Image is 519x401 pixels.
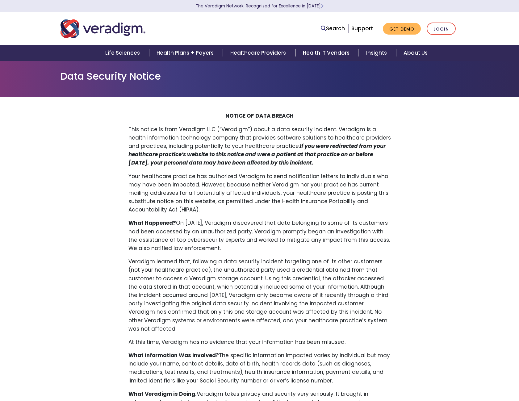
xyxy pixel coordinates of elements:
p: Veradigm learned that, following a data security incident targeting one of its other customers (n... [128,257,391,333]
p: This notice is from Veradigm LLC (“Veradigm”) about a data security incident. Veradigm is a healt... [128,125,391,167]
span: Learn More [321,3,324,9]
strong: NOTICE OF DATA BREACH [225,112,294,119]
a: Insights [359,45,396,61]
strong: If you were redirected from your healthcare practice’s website to this notice and were a patient ... [128,142,386,166]
p: Your healthcare practice has authorized Veradigm to send notification letters to individuals who ... [128,172,391,214]
a: Health Plans + Payers [149,45,223,61]
a: About Us [396,45,435,61]
p: At this time, Veradigm has no evidence that your information has been misused. [128,338,391,346]
strong: What Happened? [128,219,176,227]
a: Life Sciences [98,45,149,61]
a: Login [427,23,456,35]
a: Search [321,24,345,33]
strong: What Information Was Involved? [128,352,219,359]
a: Support [351,25,373,32]
a: Health IT Vendors [295,45,359,61]
strong: What Veradigm is Doing. [128,390,197,398]
p: The specific information impacted varies by individual but may include your name, contact details... [128,351,391,385]
a: Healthcare Providers [223,45,295,61]
img: Veradigm logo [61,19,145,39]
a: The Veradigm Network: Recognized for Excellence in [DATE]Learn More [196,3,324,9]
h1: Data Security Notice [61,70,459,82]
p: On [DATE], Veradigm discovered that data belonging to some of its customers had been accessed by ... [128,219,391,253]
a: Get Demo [383,23,421,35]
